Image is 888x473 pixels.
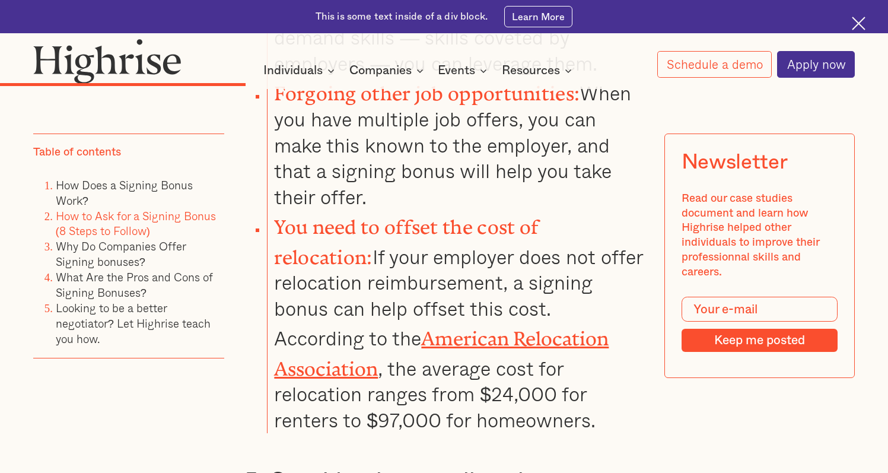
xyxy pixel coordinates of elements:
[56,268,213,301] a: What Are the Pros and Cons of Signing Bonuses?
[274,328,609,370] a: American Relocation Association
[316,10,488,23] div: This is some text inside of a div block.
[33,145,121,160] div: Table of contents
[438,64,491,78] div: Events
[777,51,854,78] a: Apply now
[56,237,186,270] a: Why Do Companies Offer Signing bonuses?
[263,64,338,78] div: Individuals
[504,6,572,27] a: Learn More
[502,64,560,78] div: Resources
[502,64,575,78] div: Resources
[438,64,475,78] div: Events
[349,64,427,78] div: Companies
[267,209,644,433] li: If your employer does not offer relocation reimbursement, a signing bonus can help offset this co...
[56,299,211,347] a: Looking to be a better negotiator? Let Highrise teach you how.
[56,207,216,239] a: How to Ask for a Signing Bonus (8 Steps to Follow)
[681,297,837,352] form: Modal Form
[852,17,865,30] img: Cross icon
[681,151,787,175] div: Newsletter
[274,216,539,259] strong: You need to offset the cost of relocation:
[681,329,837,352] input: Keep me posted
[657,51,772,78] a: Schedule a demo
[681,191,837,280] div: Read our case studies document and learn how Highrise helped other individuals to improve their p...
[267,76,644,209] li: When you have multiple job offers, you can make this known to the employer, and that a signing bo...
[56,176,193,209] a: How Does a Signing Bonus Work?
[681,297,837,322] input: Your e-mail
[33,39,182,84] img: Highrise logo
[349,64,412,78] div: Companies
[263,64,323,78] div: Individuals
